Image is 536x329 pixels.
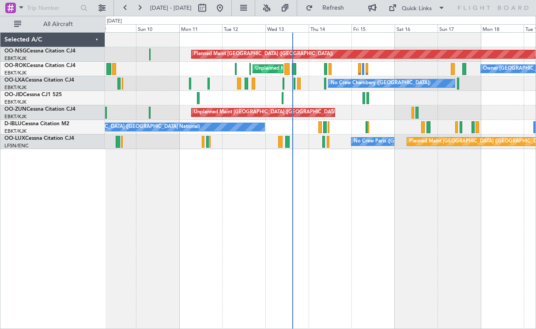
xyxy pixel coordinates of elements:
[481,24,524,32] div: Mon 18
[4,121,69,127] a: D-IBLUCessna Citation M2
[4,113,26,120] a: EBKT/KJK
[4,142,29,149] a: LFSN/ENC
[136,24,179,32] div: Sun 10
[194,48,333,61] div: Planned Maint [GEOGRAPHIC_DATA] ([GEOGRAPHIC_DATA])
[315,5,352,11] span: Refresh
[4,78,25,83] span: OO-LXA
[4,99,26,105] a: EBKT/KJK
[4,49,26,54] span: OO-NSG
[354,135,441,148] div: No Crew Paris ([GEOGRAPHIC_DATA])
[150,4,192,12] span: [DATE] - [DATE]
[4,92,62,97] a: OO-JIDCessna CJ1 525
[4,70,26,76] a: EBKT/KJK
[265,24,309,32] div: Wed 13
[302,1,355,15] button: Refresh
[194,106,339,119] div: Unplanned Maint [GEOGRAPHIC_DATA] ([GEOGRAPHIC_DATA])
[384,1,449,15] button: Quick Links
[4,136,74,141] a: OO-LUXCessna Citation CJ4
[10,17,96,31] button: All Aircraft
[4,121,22,127] span: D-IBLU
[27,1,78,15] input: Trip Number
[395,24,438,32] div: Sat 16
[402,4,432,13] div: Quick Links
[179,24,223,32] div: Mon 11
[107,18,122,25] div: [DATE]
[351,24,395,32] div: Fri 15
[4,128,26,135] a: EBKT/KJK
[4,107,75,112] a: OO-ZUNCessna Citation CJ4
[4,92,23,97] span: OO-JID
[4,84,26,91] a: EBKT/KJK
[23,21,93,27] span: All Aircraft
[4,136,25,141] span: OO-LUX
[4,63,26,68] span: OO-ROK
[255,62,398,75] div: Unplanned Maint [GEOGRAPHIC_DATA]-[GEOGRAPHIC_DATA]
[4,55,26,62] a: EBKT/KJK
[4,107,26,112] span: OO-ZUN
[52,120,200,134] div: No Crew [GEOGRAPHIC_DATA] ([GEOGRAPHIC_DATA] National)
[4,78,74,83] a: OO-LXACessna Citation CJ4
[331,77,430,90] div: No Crew Chambery ([GEOGRAPHIC_DATA])
[93,24,136,32] div: Sat 9
[438,24,481,32] div: Sun 17
[4,63,75,68] a: OO-ROKCessna Citation CJ4
[309,24,352,32] div: Thu 14
[4,49,75,54] a: OO-NSGCessna Citation CJ4
[222,24,265,32] div: Tue 12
